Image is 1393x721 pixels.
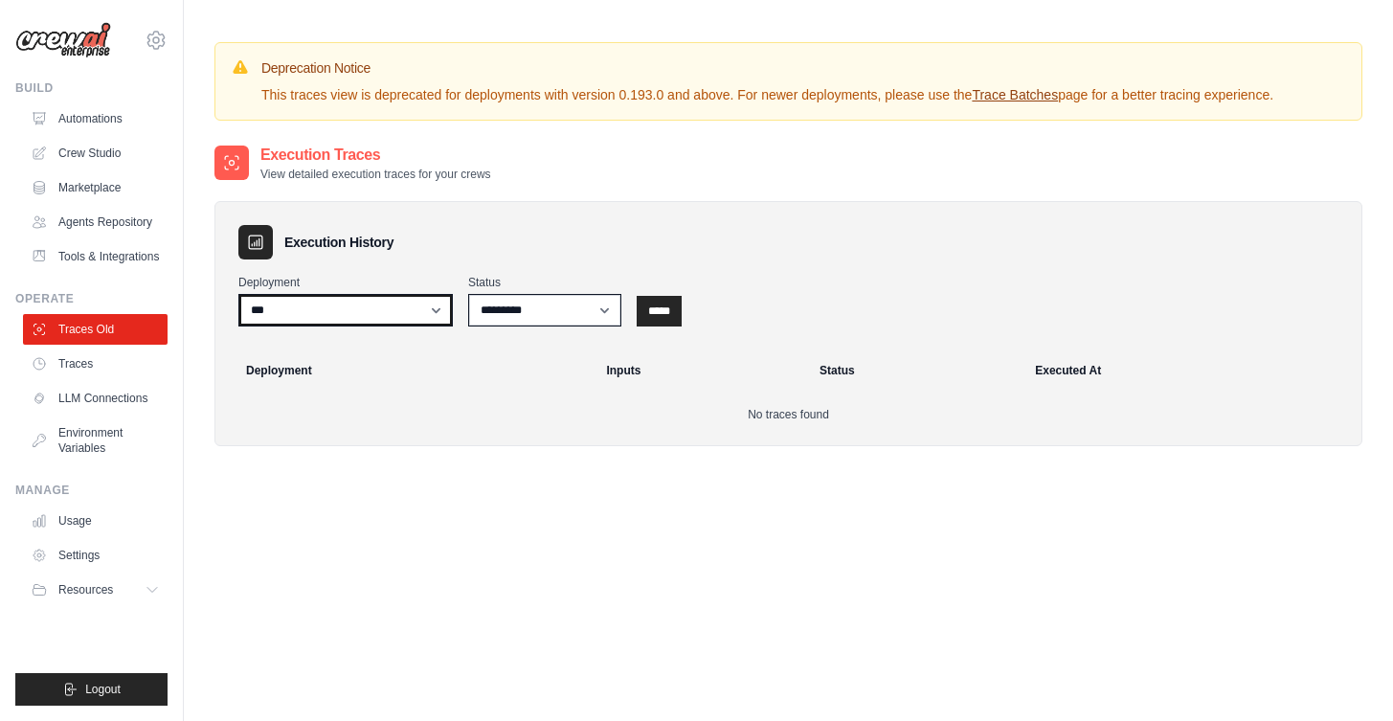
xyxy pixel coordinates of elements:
button: Logout [15,673,168,706]
th: Inputs [595,349,808,392]
a: Automations [23,103,168,134]
h2: Execution Traces [260,144,491,167]
a: Settings [23,540,168,571]
div: Build [15,80,168,96]
a: Traces [23,349,168,379]
span: Resources [58,582,113,597]
label: Deployment [238,275,453,290]
p: No traces found [238,407,1338,422]
a: Trace Batches [972,87,1058,102]
h3: Deprecation Notice [261,58,1273,78]
h3: Execution History [284,233,393,252]
a: Traces Old [23,314,168,345]
div: Manage [15,483,168,498]
a: Agents Repository [23,207,168,237]
a: Usage [23,506,168,536]
img: Logo [15,22,111,58]
a: Tools & Integrations [23,241,168,272]
a: LLM Connections [23,383,168,414]
a: Environment Variables [23,417,168,463]
th: Status [808,349,1023,392]
p: View detailed execution traces for your crews [260,167,491,182]
th: Executed At [1023,349,1354,392]
div: Operate [15,291,168,306]
p: This traces view is deprecated for deployments with version 0.193.0 and above. For newer deployme... [261,85,1273,104]
th: Deployment [223,349,595,392]
a: Marketplace [23,172,168,203]
button: Resources [23,575,168,605]
span: Logout [85,682,121,697]
a: Crew Studio [23,138,168,169]
label: Status [468,275,621,290]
